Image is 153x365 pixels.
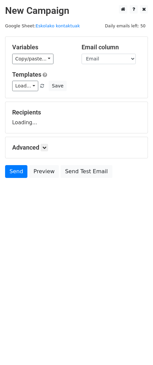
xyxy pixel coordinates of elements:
a: Eskolako kontaktuak [36,23,80,28]
a: Copy/paste... [12,54,53,64]
a: Preview [29,165,59,178]
h5: Email column [82,44,141,51]
small: Google Sheet: [5,23,80,28]
h5: Advanced [12,144,141,151]
span: Daily emails left: 50 [103,22,148,30]
h2: New Campaign [5,5,148,17]
div: Loading... [12,109,141,126]
a: Send [5,165,27,178]
a: Daily emails left: 50 [103,23,148,28]
button: Save [49,81,66,91]
h5: Recipients [12,109,141,116]
a: Load... [12,81,38,91]
h5: Variables [12,44,71,51]
a: Send Test Email [61,165,112,178]
a: Templates [12,71,41,78]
